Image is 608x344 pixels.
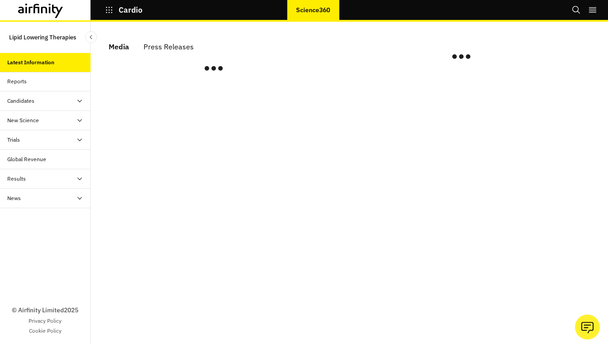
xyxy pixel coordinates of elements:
button: Search [572,2,581,18]
button: Close Sidebar [85,31,97,43]
div: Candidates [7,97,34,105]
div: Media [109,40,129,53]
div: Trials [7,136,20,144]
div: News [7,194,21,202]
div: Reports [7,77,27,86]
button: Ask our analysts [575,315,600,339]
p: Cardio [119,6,143,14]
p: © Airfinity Limited 2025 [12,306,78,315]
button: Cardio [105,2,143,18]
div: Press Releases [144,40,194,53]
p: Science360 [296,6,330,14]
div: New Science [7,116,39,124]
div: Global Revenue [7,155,46,163]
div: Results [7,175,26,183]
a: Cookie Policy [29,327,62,335]
p: Lipid Lowering Therapies [9,29,76,46]
div: Latest Information [7,58,54,67]
a: Privacy Policy [29,317,62,325]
